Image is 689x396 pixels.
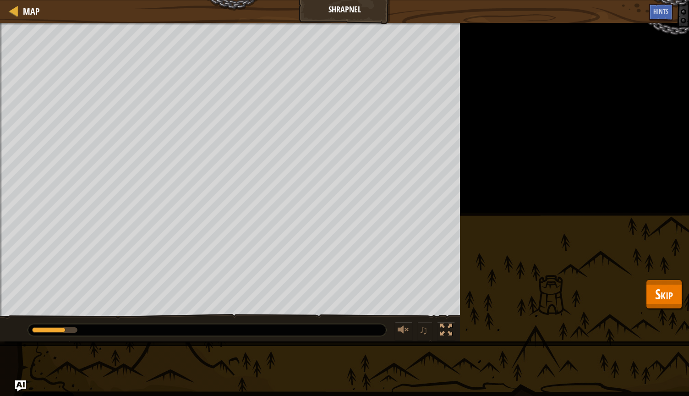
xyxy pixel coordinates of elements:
span: ♫ [419,323,428,337]
button: Adjust volume [394,322,413,341]
button: Toggle fullscreen [437,322,455,341]
button: Ask AI [15,380,26,391]
a: Map [18,5,40,17]
span: Skip [655,285,673,303]
span: Map [23,5,40,17]
button: ♫ [417,322,433,341]
button: Skip [646,280,682,309]
span: Hints [653,7,668,16]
